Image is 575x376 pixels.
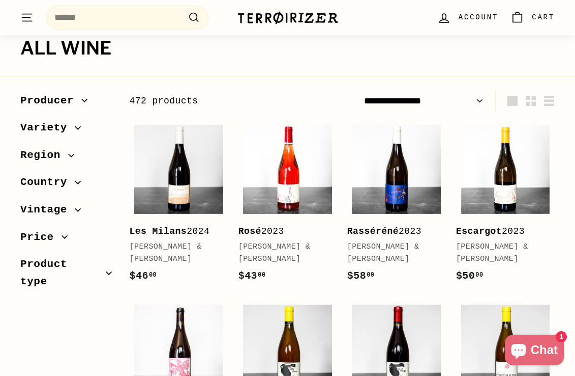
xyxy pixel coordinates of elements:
[130,241,218,265] div: [PERSON_NAME] & [PERSON_NAME]
[130,226,187,236] b: Les Milans
[459,12,498,23] span: Account
[456,224,544,239] div: 2023
[20,90,113,117] button: Producer
[130,224,218,239] div: 2024
[502,335,567,368] inbox-online-store-chat: Shopify online store chat
[238,241,327,265] div: [PERSON_NAME] & [PERSON_NAME]
[456,270,483,282] span: $50
[238,270,266,282] span: $43
[431,3,504,33] a: Account
[238,226,261,236] b: Rosé
[258,272,265,279] sup: 00
[532,12,555,23] span: Cart
[130,94,342,109] div: 472 products
[456,241,544,265] div: [PERSON_NAME] & [PERSON_NAME]
[20,174,75,191] span: Country
[367,272,374,279] sup: 00
[20,144,113,172] button: Region
[347,224,436,239] div: 2023
[456,120,555,294] a: Escargot2023[PERSON_NAME] & [PERSON_NAME]
[130,270,157,282] span: $46
[149,272,157,279] sup: 00
[20,229,62,246] span: Price
[20,253,113,298] button: Product type
[20,201,75,219] span: Vintage
[347,241,436,265] div: [PERSON_NAME] & [PERSON_NAME]
[504,3,561,33] a: Cart
[20,226,113,254] button: Price
[347,120,446,294] a: Rasséréné2023[PERSON_NAME] & [PERSON_NAME]
[20,38,555,59] h1: All wine
[20,119,75,137] span: Variety
[130,120,228,294] a: Les Milans2024[PERSON_NAME] & [PERSON_NAME]
[347,270,375,282] span: $58
[456,226,502,236] b: Escargot
[347,226,399,236] b: Rasséréné
[20,199,113,226] button: Vintage
[20,171,113,199] button: Country
[238,224,327,239] div: 2023
[20,147,68,164] span: Region
[20,92,81,110] span: Producer
[20,256,106,290] span: Product type
[238,120,337,294] a: Rosé2023[PERSON_NAME] & [PERSON_NAME]
[20,117,113,144] button: Variety
[475,272,483,279] sup: 00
